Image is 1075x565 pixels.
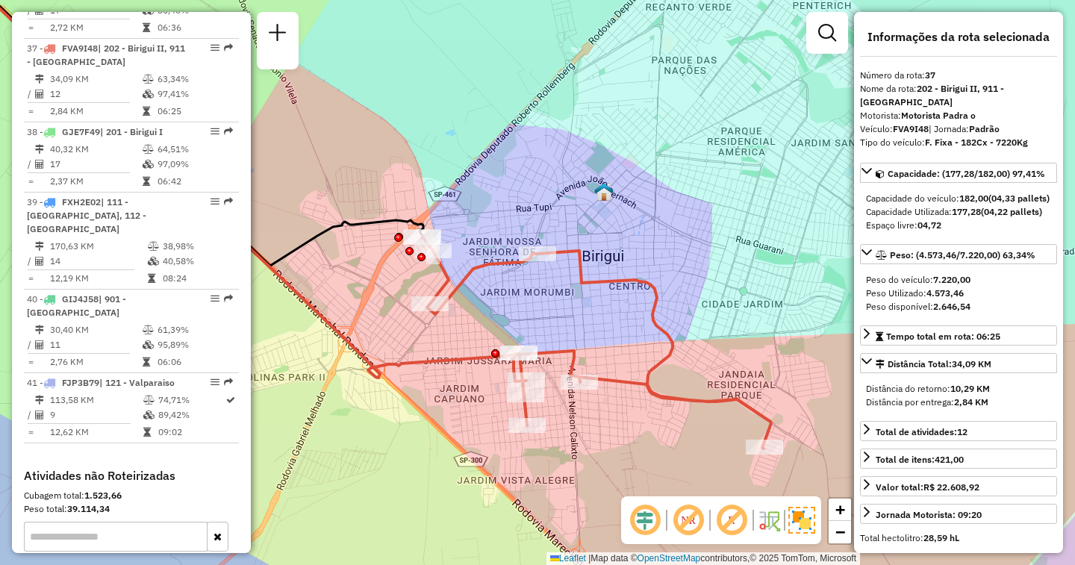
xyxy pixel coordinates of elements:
[158,393,225,408] td: 74,71%
[35,257,44,266] i: Total de Atividades
[35,340,44,349] i: Total de Atividades
[27,355,34,369] td: =
[866,382,1051,396] div: Distância do retorno:
[143,23,150,32] i: Tempo total em rota
[27,425,34,440] td: =
[860,109,1057,122] div: Motorista:
[35,90,44,99] i: Total de Atividades
[211,294,219,303] em: Opções
[143,177,150,186] i: Tempo total em rota
[148,274,155,283] i: Tempo total em rota
[49,72,142,87] td: 34,09 KM
[860,353,1057,373] a: Distância Total:34,09 KM
[860,83,1004,107] strong: 202 - Birigui II, 911 - [GEOGRAPHIC_DATA]
[49,425,143,440] td: 12,62 KM
[148,257,159,266] i: % de utilização da cubagem
[224,127,233,136] em: Rota exportada
[99,377,175,388] span: | 121 - Valparaiso
[860,531,1057,545] div: Total hectolitro:
[954,396,988,408] strong: 2,84 KM
[211,43,219,52] em: Opções
[835,500,845,519] span: +
[263,18,293,51] a: Nova sessão e pesquisa
[27,337,34,352] td: /
[224,294,233,303] em: Rota exportada
[143,396,155,405] i: % de utilização do peso
[546,552,860,565] div: Map data © contributors,© 2025 TomTom, Microsoft
[952,206,981,217] strong: 177,28
[788,507,815,534] img: Exibir/Ocultar setores
[926,287,964,299] strong: 4.573,46
[35,396,44,405] i: Distância Total
[62,126,100,137] span: GJE7F49
[860,122,1057,136] div: Veículo:
[860,82,1057,109] div: Nome da rota:
[27,43,185,67] span: | 202 - Birigui II, 911 - [GEOGRAPHIC_DATA]
[143,160,154,169] i: % de utilização da cubagem
[27,104,34,119] td: =
[860,267,1057,319] div: Peso: (4.573,46/7.220,00) 63,34%
[860,325,1057,346] a: Tempo total em rota: 06:25
[49,174,142,189] td: 2,37 KM
[143,145,154,154] i: % de utilização do peso
[876,508,982,522] div: Jornada Motorista: 09:20
[157,104,232,119] td: 06:25
[49,337,142,352] td: 11
[162,239,233,254] td: 38,98%
[866,274,970,285] span: Peso do veículo:
[588,553,591,564] span: |
[27,293,126,318] span: | 901 - [GEOGRAPHIC_DATA]
[49,239,147,254] td: 170,63 KM
[49,142,142,157] td: 40,32 KM
[901,110,976,121] strong: Motorista Padra o
[860,376,1057,415] div: Distância Total:34,09 KM
[890,249,1035,260] span: Peso: (4.573,46/7.220,00) 63,34%
[100,126,163,137] span: | 201 - Birigui I
[62,196,101,207] span: FXH2E02
[860,163,1057,183] a: Capacidade: (177,28/182,00) 97,41%
[49,271,147,286] td: 12,19 KM
[27,377,175,388] span: 41 -
[62,377,99,388] span: FJP3B79
[860,186,1057,238] div: Capacidade: (177,28/182,00) 97,41%
[211,197,219,206] em: Opções
[27,43,185,67] span: 37 -
[886,331,1000,342] span: Tempo total em rota: 06:25
[157,20,232,35] td: 06:36
[860,136,1057,149] div: Tipo do veículo:
[866,219,1051,232] div: Espaço livre:
[211,378,219,387] em: Opções
[35,411,44,419] i: Total de Atividades
[933,301,970,312] strong: 2.646,54
[158,408,225,422] td: 89,42%
[638,553,701,564] a: OpenStreetMap
[550,553,586,564] a: Leaflet
[925,137,1028,148] strong: F. Fixa - 182Cx - 7220Kg
[876,426,967,437] span: Total de atividades:
[24,469,239,483] h4: Atividades não Roteirizadas
[211,127,219,136] em: Opções
[27,254,34,269] td: /
[952,358,991,369] span: 34,09 KM
[143,107,150,116] i: Tempo total em rota
[860,30,1057,44] h4: Informações da rota selecionada
[627,502,663,538] span: Ocultar deslocamento
[162,254,233,269] td: 40,58%
[224,378,233,387] em: Rota exportada
[49,157,142,172] td: 17
[162,271,233,286] td: 08:24
[27,196,146,234] span: 39 -
[923,532,959,543] strong: 28,59 hL
[988,193,1050,204] strong: (04,33 pallets)
[957,426,967,437] strong: 12
[929,123,1000,134] span: | Jornada:
[835,522,845,541] span: −
[27,20,34,35] td: =
[157,337,232,352] td: 95,89%
[27,157,34,172] td: /
[925,69,935,81] strong: 37
[49,20,142,35] td: 2,72 KM
[148,242,159,251] i: % de utilização do peso
[829,499,851,521] a: Zoom in
[224,43,233,52] em: Rota exportada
